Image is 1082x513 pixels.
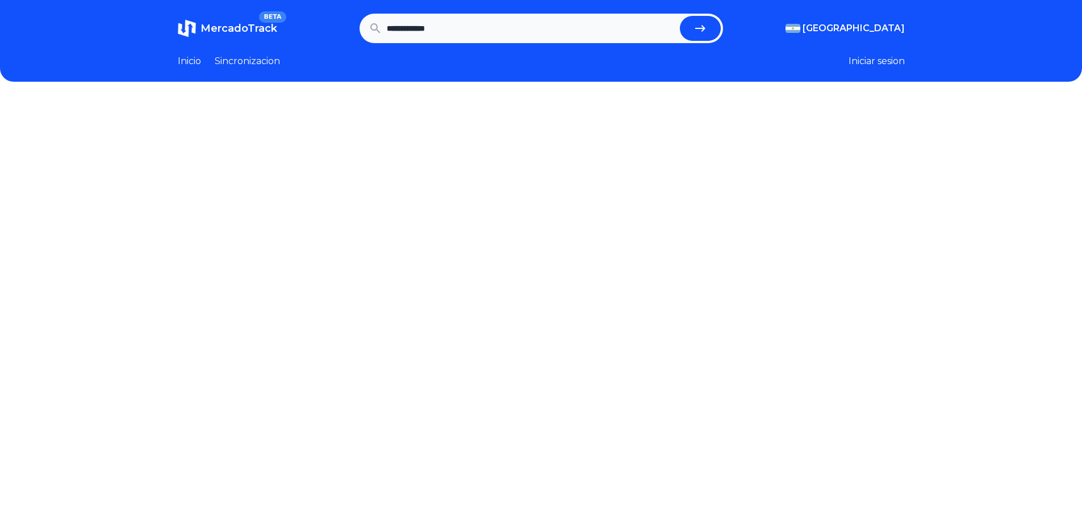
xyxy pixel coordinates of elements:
span: [GEOGRAPHIC_DATA] [803,22,905,35]
button: Iniciar sesion [849,54,905,68]
a: MercadoTrackBETA [178,19,277,37]
button: [GEOGRAPHIC_DATA] [786,22,905,35]
img: MercadoTrack [178,19,196,37]
span: BETA [259,11,286,23]
img: Argentina [786,24,800,33]
a: Sincronizacion [215,54,280,68]
span: MercadoTrack [200,22,277,35]
a: Inicio [178,54,201,68]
